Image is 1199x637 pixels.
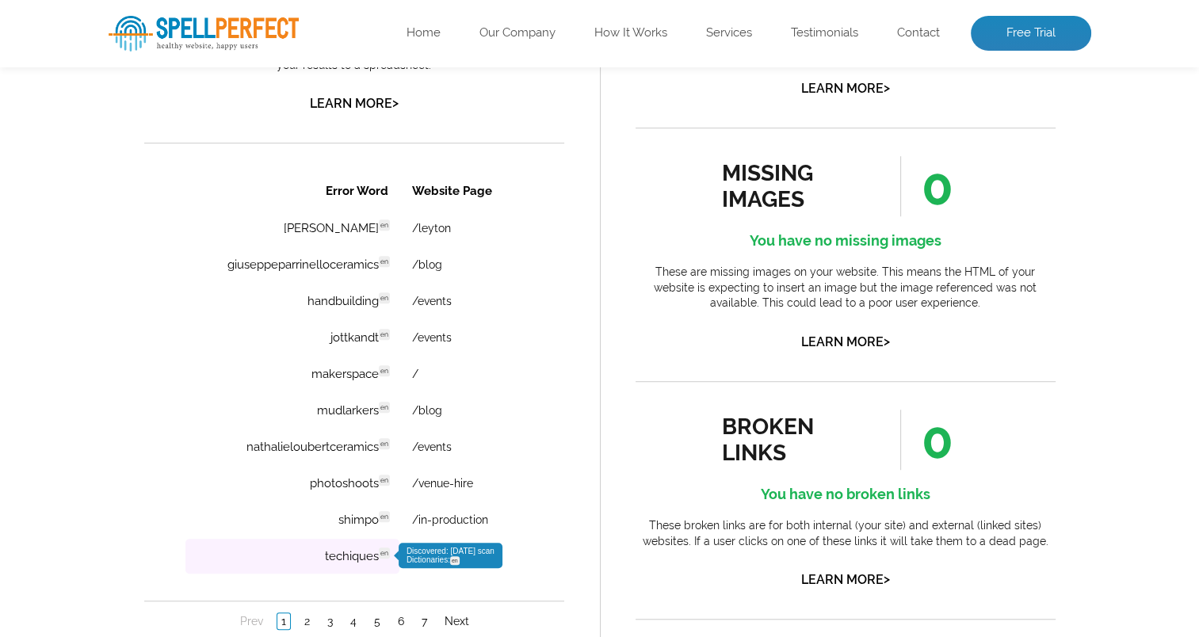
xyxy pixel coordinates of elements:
[900,410,953,470] span: 0
[41,185,255,220] td: makerspace
[407,25,441,41] a: Home
[235,231,246,242] span: en
[41,368,255,402] td: techiques
[636,228,1056,254] h4: You have no missing images
[594,25,667,41] a: How It Works
[636,482,1056,507] h4: You have no broken links
[897,25,940,41] a: Contact
[900,156,953,216] span: 0
[235,158,246,169] span: en
[235,376,246,387] span: en
[235,340,246,351] span: en
[273,442,287,458] a: 7
[257,2,379,38] th: Website Page
[801,81,890,96] a: Learn More>
[235,194,246,205] span: en
[636,518,1056,549] p: These broken links are for both internal (your site) and external (linked sites) websites. If a u...
[801,334,890,349] a: Learn More>
[41,2,255,38] th: Error Word
[262,376,350,393] span: Discovered: [DATE] scan Dictionaries:
[268,269,307,282] a: /events
[722,414,865,466] div: broken links
[41,76,255,111] td: giuseppeparrinelloceramics
[268,87,298,100] a: /blog
[479,25,556,41] a: Our Company
[41,331,255,366] td: shimpo
[310,96,399,111] a: Learn More>
[268,196,274,209] a: /
[132,441,147,459] a: 1
[41,222,255,257] td: mudlarkers
[801,572,890,587] a: Learn More>
[268,160,307,173] a: /events
[235,267,246,278] span: en
[41,258,255,293] td: nathalieloubertceramics
[156,442,170,458] a: 2
[202,442,216,458] a: 4
[41,295,255,330] td: photoshoots
[226,442,240,458] a: 5
[41,40,255,74] td: [PERSON_NAME]
[306,385,315,394] span: en
[884,330,890,353] span: >
[268,342,344,355] a: /in-production
[706,25,752,41] a: Services
[296,442,329,458] a: Next
[392,92,399,114] span: >
[41,149,255,184] td: jottkandt
[884,77,890,99] span: >
[791,25,858,41] a: Testimonials
[250,442,264,458] a: 6
[884,568,890,590] span: >
[971,16,1091,51] a: Free Trial
[268,233,298,246] a: /blog
[109,16,299,51] img: SpellPerfect
[235,48,246,59] span: en
[636,265,1056,311] p: These are missing images on your website. This means the HTML of your website is expecting to ins...
[268,306,329,318] a: /venue-hire
[235,85,246,96] span: en
[235,303,246,315] span: en
[41,113,255,147] td: handbuilding
[268,124,307,136] a: /events
[268,51,307,63] a: /leyton
[722,160,865,212] div: missing images
[235,121,246,132] span: en
[179,442,193,458] a: 3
